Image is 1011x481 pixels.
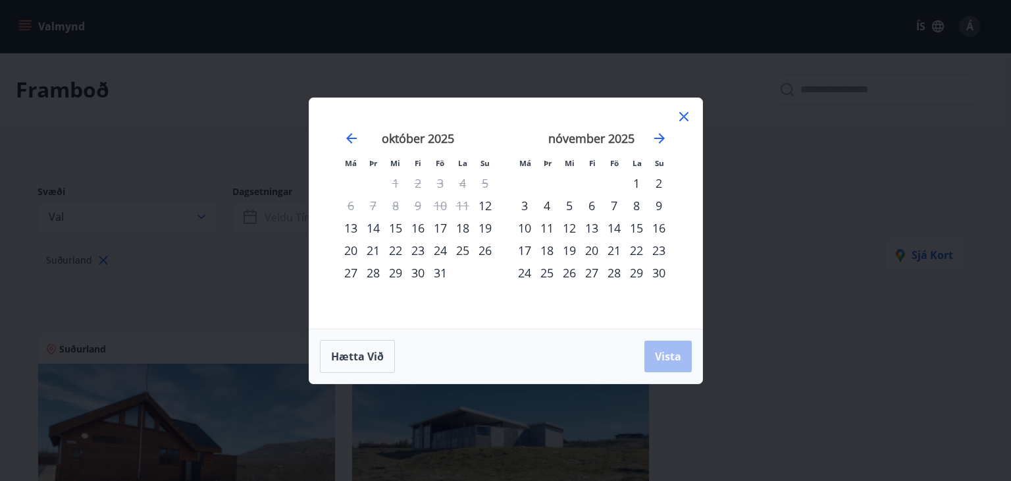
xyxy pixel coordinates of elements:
td: Choose fimmtudagur, 23. október 2025 as your check-in date. It’s available. [407,239,429,262]
td: Choose föstudagur, 21. nóvember 2025 as your check-in date. It’s available. [603,239,625,262]
td: Choose fimmtudagur, 30. október 2025 as your check-in date. It’s available. [407,262,429,284]
div: 14 [603,217,625,239]
div: 18 [452,217,474,239]
td: Choose föstudagur, 17. október 2025 as your check-in date. It’s available. [429,217,452,239]
div: 6 [581,194,603,217]
td: Choose mánudagur, 17. nóvember 2025 as your check-in date. It’s available. [513,239,536,262]
small: Fö [436,158,444,168]
div: 9 [648,194,670,217]
td: Not available. mánudagur, 6. október 2025 [340,194,362,217]
button: Hætta við [320,340,395,373]
td: Not available. fimmtudagur, 2. október 2025 [407,172,429,194]
div: 13 [340,217,362,239]
small: La [458,158,467,168]
td: Choose laugardagur, 22. nóvember 2025 as your check-in date. It’s available. [625,239,648,262]
div: 23 [648,239,670,262]
td: Not available. miðvikudagur, 8. október 2025 [384,194,407,217]
small: Þr [544,158,552,168]
div: 10 [513,217,536,239]
div: 13 [581,217,603,239]
div: 25 [536,262,558,284]
div: 18 [536,239,558,262]
td: Choose fimmtudagur, 20. nóvember 2025 as your check-in date. It’s available. [581,239,603,262]
td: Choose miðvikudagur, 19. nóvember 2025 as your check-in date. It’s available. [558,239,581,262]
td: Choose föstudagur, 28. nóvember 2025 as your check-in date. It’s available. [603,262,625,284]
td: Not available. þriðjudagur, 7. október 2025 [362,194,384,217]
div: 7 [603,194,625,217]
small: Fö [610,158,619,168]
td: Choose þriðjudagur, 18. nóvember 2025 as your check-in date. It’s available. [536,239,558,262]
td: Choose laugardagur, 25. október 2025 as your check-in date. It’s available. [452,239,474,262]
div: 24 [513,262,536,284]
td: Choose fimmtudagur, 27. nóvember 2025 as your check-in date. It’s available. [581,262,603,284]
td: Choose þriðjudagur, 25. nóvember 2025 as your check-in date. It’s available. [536,262,558,284]
td: Choose þriðjudagur, 4. nóvember 2025 as your check-in date. It’s available. [536,194,558,217]
div: Move backward to switch to the previous month. [344,130,359,146]
div: 1 [625,172,648,194]
td: Choose þriðjudagur, 28. október 2025 as your check-in date. It’s available. [362,262,384,284]
div: 3 [513,194,536,217]
div: 2 [648,172,670,194]
div: 29 [384,262,407,284]
td: Choose fimmtudagur, 13. nóvember 2025 as your check-in date. It’s available. [581,217,603,239]
div: 15 [384,217,407,239]
div: 12 [558,217,581,239]
td: Choose mánudagur, 3. nóvember 2025 as your check-in date. It’s available. [513,194,536,217]
div: 16 [407,217,429,239]
div: 30 [407,262,429,284]
td: Choose mánudagur, 24. nóvember 2025 as your check-in date. It’s available. [513,262,536,284]
td: Choose laugardagur, 1. nóvember 2025 as your check-in date. It’s available. [625,172,648,194]
td: Choose fimmtudagur, 16. október 2025 as your check-in date. It’s available. [407,217,429,239]
div: Calendar [325,114,687,313]
div: 26 [474,239,496,262]
div: 24 [429,239,452,262]
div: 14 [362,217,384,239]
div: 8 [625,194,648,217]
td: Choose föstudagur, 7. nóvember 2025 as your check-in date. It’s available. [603,194,625,217]
td: Choose þriðjudagur, 21. október 2025 as your check-in date. It’s available. [362,239,384,262]
td: Choose laugardagur, 18. október 2025 as your check-in date. It’s available. [452,217,474,239]
span: Hætta við [331,349,384,364]
div: 12 [474,194,496,217]
div: 11 [536,217,558,239]
td: Choose miðvikudagur, 5. nóvember 2025 as your check-in date. It’s available. [558,194,581,217]
td: Choose mánudagur, 20. október 2025 as your check-in date. It’s available. [340,239,362,262]
div: 28 [362,262,384,284]
td: Choose þriðjudagur, 11. nóvember 2025 as your check-in date. It’s available. [536,217,558,239]
td: Choose miðvikudagur, 29. október 2025 as your check-in date. It’s available. [384,262,407,284]
td: Not available. miðvikudagur, 1. október 2025 [384,172,407,194]
small: Þr [369,158,377,168]
td: Choose þriðjudagur, 14. október 2025 as your check-in date. It’s available. [362,217,384,239]
div: 22 [384,239,407,262]
div: 21 [362,239,384,262]
div: 15 [625,217,648,239]
td: Choose mánudagur, 10. nóvember 2025 as your check-in date. It’s available. [513,217,536,239]
td: Not available. sunnudagur, 5. október 2025 [474,172,496,194]
div: Move forward to switch to the next month. [652,130,667,146]
div: 19 [474,217,496,239]
div: 17 [429,217,452,239]
small: La [633,158,642,168]
td: Choose sunnudagur, 26. október 2025 as your check-in date. It’s available. [474,239,496,262]
td: Choose mánudagur, 13. október 2025 as your check-in date. It’s available. [340,217,362,239]
td: Choose miðvikudagur, 26. nóvember 2025 as your check-in date. It’s available. [558,262,581,284]
small: Fi [589,158,596,168]
div: 4 [536,194,558,217]
strong: nóvember 2025 [548,130,635,146]
div: 22 [625,239,648,262]
td: Choose sunnudagur, 16. nóvember 2025 as your check-in date. It’s available. [648,217,670,239]
td: Choose fimmtudagur, 6. nóvember 2025 as your check-in date. It’s available. [581,194,603,217]
td: Not available. laugardagur, 4. október 2025 [452,172,474,194]
small: Mi [565,158,575,168]
div: 19 [558,239,581,262]
small: Má [345,158,357,168]
td: Not available. laugardagur, 11. október 2025 [452,194,474,217]
div: 29 [625,262,648,284]
div: 20 [340,239,362,262]
td: Not available. fimmtudagur, 9. október 2025 [407,194,429,217]
div: 27 [581,262,603,284]
td: Choose miðvikudagur, 12. nóvember 2025 as your check-in date. It’s available. [558,217,581,239]
td: Choose miðvikudagur, 22. október 2025 as your check-in date. It’s available. [384,239,407,262]
div: 23 [407,239,429,262]
small: Fi [415,158,421,168]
